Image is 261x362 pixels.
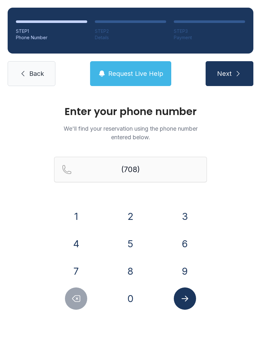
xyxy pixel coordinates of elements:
div: STEP 3 [174,28,245,34]
button: 0 [119,287,142,310]
button: 5 [119,233,142,255]
button: 8 [119,260,142,282]
span: Next [217,69,232,78]
button: 9 [174,260,196,282]
p: We'll find your reservation using the phone number entered below. [54,124,207,141]
div: Details [95,34,166,41]
button: 2 [119,205,142,228]
span: Back [29,69,44,78]
div: STEP 1 [16,28,87,34]
button: Submit lookup form [174,287,196,310]
button: 3 [174,205,196,228]
button: Delete number [65,287,87,310]
button: 6 [174,233,196,255]
div: STEP 2 [95,28,166,34]
button: 7 [65,260,87,282]
button: 1 [65,205,87,228]
div: Phone Number [16,34,87,41]
div: Payment [174,34,245,41]
h1: Enter your phone number [54,106,207,117]
span: Request Live Help [108,69,163,78]
input: Reservation phone number [54,157,207,182]
button: 4 [65,233,87,255]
